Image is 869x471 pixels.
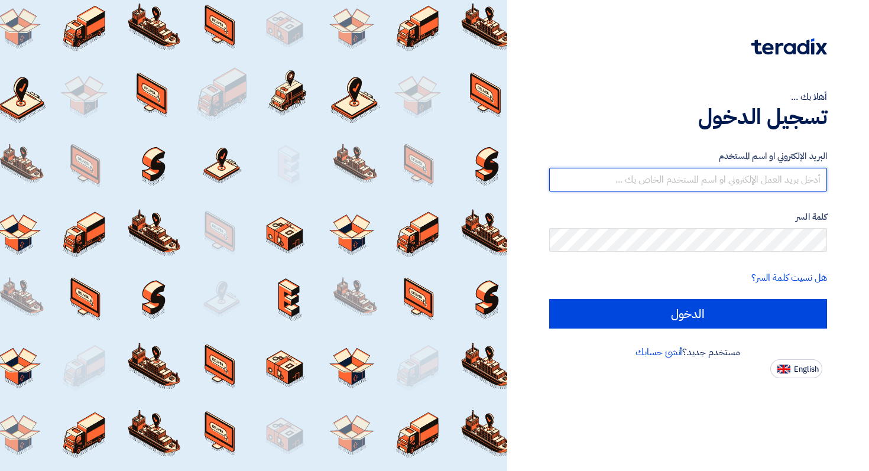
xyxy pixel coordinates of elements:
[777,365,790,373] img: en-US.png
[635,345,682,359] a: أنشئ حسابك
[549,168,828,191] input: أدخل بريد العمل الإلكتروني او اسم المستخدم الخاص بك ...
[549,210,828,224] label: كلمة السر
[549,345,828,359] div: مستخدم جديد؟
[751,271,827,285] a: هل نسيت كلمة السر؟
[751,38,827,55] img: Teradix logo
[549,299,828,329] input: الدخول
[549,150,828,163] label: البريد الإلكتروني او اسم المستخدم
[794,365,819,373] span: English
[770,359,822,378] button: English
[549,90,828,104] div: أهلا بك ...
[549,104,828,130] h1: تسجيل الدخول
